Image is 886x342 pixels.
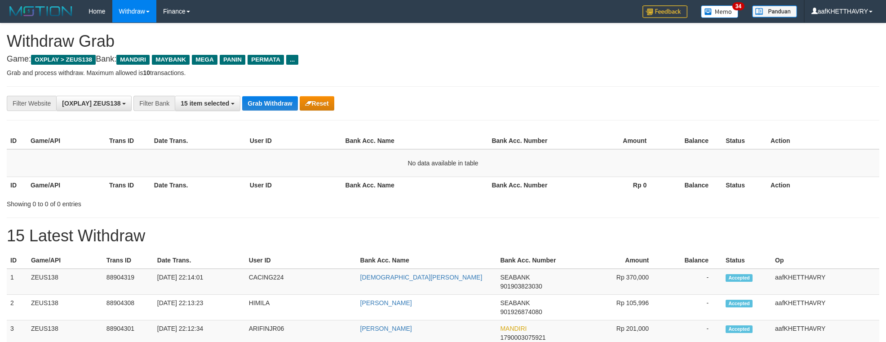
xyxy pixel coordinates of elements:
[7,4,75,18] img: MOTION_logo.png
[154,295,245,320] td: [DATE] 22:13:23
[360,299,412,306] a: [PERSON_NAME]
[726,274,753,282] span: Accepted
[27,133,106,149] th: Game/API
[7,133,27,149] th: ID
[7,269,27,295] td: 1
[771,252,879,269] th: Op
[357,252,497,269] th: Bank Acc. Name
[246,177,342,193] th: User ID
[662,252,722,269] th: Balance
[771,269,879,295] td: aafKHETTHAVRY
[116,55,150,65] span: MANDIRI
[7,177,27,193] th: ID
[752,5,797,18] img: panduan.png
[7,55,879,64] h4: Game: Bank:
[567,177,660,193] th: Rp 0
[181,100,229,107] span: 15 item selected
[342,177,488,193] th: Bank Acc. Name
[245,269,357,295] td: CACING224
[660,177,722,193] th: Balance
[286,55,298,65] span: ...
[151,177,246,193] th: Date Trans.
[143,69,150,76] strong: 10
[246,133,342,149] th: User ID
[496,252,572,269] th: Bank Acc. Number
[300,96,334,111] button: Reset
[245,252,357,269] th: User ID
[660,133,722,149] th: Balance
[567,133,660,149] th: Amount
[103,295,154,320] td: 88904308
[175,96,240,111] button: 15 item selected
[27,295,103,320] td: ZEUS138
[360,325,412,332] a: [PERSON_NAME]
[7,149,879,177] td: No data available in table
[500,274,530,281] span: SEABANK
[662,295,722,320] td: -
[342,133,488,149] th: Bank Acc. Name
[500,308,542,315] span: Copy 901926874080 to clipboard
[572,252,662,269] th: Amount
[701,5,739,18] img: Button%20Memo.svg
[572,269,662,295] td: Rp 370,000
[7,227,879,245] h1: 15 Latest Withdraw
[7,252,27,269] th: ID
[7,32,879,50] h1: Withdraw Grab
[154,252,245,269] th: Date Trans.
[7,196,363,209] div: Showing 0 to 0 of 0 entries
[642,5,687,18] img: Feedback.jpg
[27,252,103,269] th: Game/API
[152,55,190,65] span: MAYBANK
[103,252,154,269] th: Trans ID
[500,325,527,332] span: MANDIRI
[106,133,151,149] th: Trans ID
[245,295,357,320] td: HIMILA
[7,68,879,77] p: Grab and process withdraw. Maximum allowed is transactions.
[220,55,245,65] span: PANIN
[360,274,483,281] a: [DEMOGRAPHIC_DATA][PERSON_NAME]
[771,295,879,320] td: aafKHETTHAVRY
[722,177,767,193] th: Status
[242,96,297,111] button: Grab Withdraw
[248,55,284,65] span: PERMATA
[726,300,753,307] span: Accepted
[767,133,879,149] th: Action
[722,133,767,149] th: Status
[7,96,56,111] div: Filter Website
[767,177,879,193] th: Action
[488,133,567,149] th: Bank Acc. Number
[27,177,106,193] th: Game/API
[732,2,744,10] span: 34
[103,269,154,295] td: 88904319
[500,299,530,306] span: SEABANK
[488,177,567,193] th: Bank Acc. Number
[106,177,151,193] th: Trans ID
[133,96,175,111] div: Filter Bank
[62,100,120,107] span: [OXPLAY] ZEUS138
[500,283,542,290] span: Copy 901903823030 to clipboard
[726,325,753,333] span: Accepted
[192,55,217,65] span: MEGA
[572,295,662,320] td: Rp 105,996
[500,334,545,341] span: Copy 1790003075921 to clipboard
[151,133,246,149] th: Date Trans.
[662,269,722,295] td: -
[27,269,103,295] td: ZEUS138
[722,252,771,269] th: Status
[31,55,96,65] span: OXPLAY > ZEUS138
[56,96,132,111] button: [OXPLAY] ZEUS138
[7,295,27,320] td: 2
[154,269,245,295] td: [DATE] 22:14:01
